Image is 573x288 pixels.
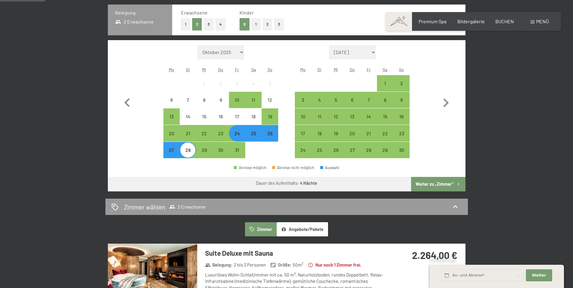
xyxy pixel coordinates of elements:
[213,125,229,141] div: Thu Oct 23 2025
[334,67,338,72] abbr: Mittwoch
[360,108,377,125] div: Fri Nov 14 2025
[262,131,277,146] div: 26
[196,92,212,108] div: Anreise nicht möglich
[213,131,228,146] div: 23
[169,67,174,72] abbr: Montag
[312,98,327,113] div: 4
[163,92,180,108] div: Mon Oct 06 2025
[295,108,311,125] div: Anreise möglich
[295,131,311,146] div: 17
[378,98,393,113] div: 8
[197,114,212,129] div: 15
[344,108,360,125] div: Thu Nov 13 2025
[328,98,343,113] div: 5
[399,67,404,72] abbr: Sonntag
[377,108,393,125] div: Sat Nov 15 2025
[229,125,245,141] div: Fri Oct 24 2025
[412,249,457,261] strong: 2.264,00 €
[180,98,195,113] div: 7
[295,125,311,141] div: Anreise möglich
[180,142,196,158] div: Anreise möglich
[192,18,202,30] button: 2
[196,75,212,91] div: Wed Oct 01 2025
[293,262,303,268] span: 50 m²
[163,125,180,141] div: Mon Oct 20 2025
[163,125,180,141] div: Anreise möglich
[230,98,245,113] div: 10
[262,125,278,141] div: Sun Oct 26 2025
[164,131,179,146] div: 20
[393,75,410,91] div: Anreise möglich
[308,262,362,268] strong: Nur noch 1 Zimmer frei.
[367,67,371,72] abbr: Freitag
[124,203,165,211] h2: Zimmer wählen
[377,142,393,158] div: Anreise möglich
[328,148,343,163] div: 26
[317,67,321,72] abbr: Dienstag
[377,92,393,108] div: Sat Nov 08 2025
[169,204,206,210] span: 2 Erwachsene
[320,166,340,170] div: Auswahl
[300,181,317,186] b: 4 Nächte
[229,92,245,108] div: Fri Oct 10 2025
[344,142,360,158] div: Thu Nov 27 2025
[328,114,343,129] div: 12
[295,142,311,158] div: Anreise möglich
[377,92,393,108] div: Anreise möglich
[394,81,409,96] div: 2
[229,108,245,125] div: Fri Oct 17 2025
[213,98,228,113] div: 9
[234,166,266,170] div: Anreise möglich
[180,114,195,129] div: 14
[197,81,212,96] div: 1
[344,92,360,108] div: Anreise möglich
[361,131,376,146] div: 21
[393,125,410,141] div: Sun Nov 23 2025
[240,10,254,15] span: Kinder
[393,92,410,108] div: Sun Nov 09 2025
[394,131,409,146] div: 23
[180,148,195,163] div: 28
[312,131,327,146] div: 18
[274,18,284,30] button: 3
[256,180,317,186] div: Dauer des Aufenthalts:
[360,92,377,108] div: Fri Nov 07 2025
[272,166,314,170] div: Abreise nicht möglich
[196,108,212,125] div: Wed Oct 15 2025
[197,98,212,113] div: 8
[246,98,261,113] div: 11
[229,125,245,141] div: Anreise möglich
[262,92,278,108] div: Sun Oct 12 2025
[394,98,409,113] div: 9
[328,125,344,141] div: Anreise möglich
[312,148,327,163] div: 25
[383,67,387,72] abbr: Samstag
[411,177,465,191] button: Weiter zu „Zimmer“
[186,67,190,72] abbr: Dienstag
[345,148,360,163] div: 27
[262,18,272,30] button: 2
[378,81,393,96] div: 1
[311,142,328,158] div: Anreise möglich
[196,108,212,125] div: Anreise nicht möglich
[196,92,212,108] div: Wed Oct 08 2025
[262,75,278,91] div: Anreise nicht möglich
[344,125,360,141] div: Thu Nov 20 2025
[328,92,344,108] div: Wed Nov 05 2025
[311,142,328,158] div: Tue Nov 25 2025
[536,18,549,24] span: Menü
[532,273,546,278] span: Weiter
[311,125,328,141] div: Tue Nov 18 2025
[295,114,311,129] div: 10
[360,142,377,158] div: Fri Nov 28 2025
[163,92,180,108] div: Anreise nicht möglich
[328,131,343,146] div: 19
[181,18,190,30] button: 1
[213,125,229,141] div: Anreise möglich
[393,75,410,91] div: Sun Nov 02 2025
[196,125,212,141] div: Wed Oct 22 2025
[361,148,376,163] div: 28
[230,114,245,129] div: 17
[344,92,360,108] div: Thu Nov 06 2025
[378,114,393,129] div: 15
